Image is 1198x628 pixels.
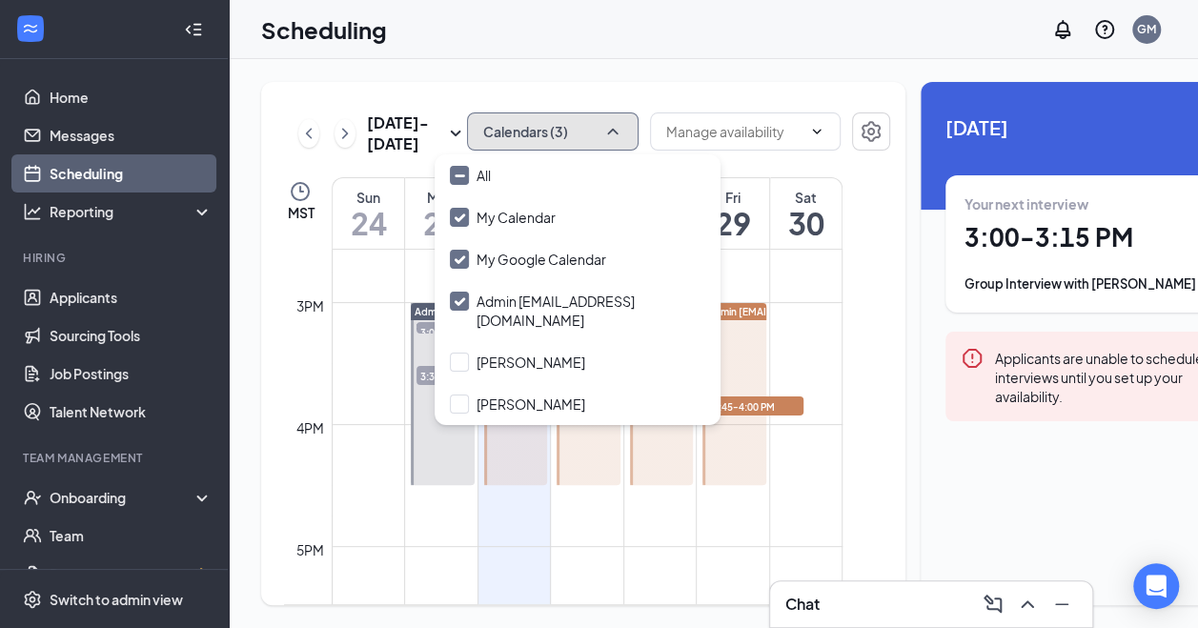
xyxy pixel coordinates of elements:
a: August 29, 2025 [697,178,769,249]
svg: Settings [23,590,42,609]
svg: ChevronLeft [299,122,318,145]
svg: WorkstreamLogo [21,19,40,38]
button: ChevronRight [335,119,355,148]
span: 3:30-3:45 PM [416,366,512,385]
div: Team Management [23,450,209,466]
h3: [DATE] - [DATE] [367,112,444,154]
a: Talent Network [50,393,213,431]
svg: Clock [289,180,312,203]
div: 5pm [293,539,328,560]
div: 4pm [293,417,328,438]
a: Messages [50,116,213,154]
div: Switch to admin view [50,590,183,609]
span: 3:00-3:15 PM [416,322,512,341]
div: Fri [697,188,769,207]
div: Sat [770,188,842,207]
svg: ChevronRight [335,122,355,145]
span: 3:45-4:00 PM [708,396,803,415]
div: 3pm [293,295,328,316]
a: August 24, 2025 [333,178,404,249]
svg: Analysis [23,202,42,221]
div: GM [1137,21,1156,37]
span: MST [287,203,314,222]
a: Applicants [50,278,213,316]
svg: Settings [860,120,883,143]
a: DocumentsCrown [50,555,213,593]
svg: QuestionInfo [1093,18,1116,41]
svg: ComposeMessage [982,593,1005,616]
h1: 30 [770,207,842,239]
button: ComposeMessage [978,589,1008,619]
button: ChevronLeft [298,119,319,148]
input: Manage availability [666,121,802,142]
a: Settings [852,112,890,154]
a: Job Postings [50,355,213,393]
button: ChevronUp [1012,589,1043,619]
span: Admin [EMAIL_ADDRESS][DOMAIN_NAME] [415,306,613,317]
a: August 25, 2025 [405,178,477,249]
div: Reporting [50,202,213,221]
a: August 30, 2025 [770,178,842,249]
div: Mon [405,188,477,207]
svg: Collapse [184,20,203,39]
h1: Scheduling [261,13,387,46]
h1: 29 [697,207,769,239]
svg: UserCheck [23,488,42,507]
svg: ChevronDown [809,124,824,139]
h3: Chat [785,594,820,615]
div: Sun [333,188,404,207]
svg: ChevronUp [1016,593,1039,616]
svg: Error [961,347,984,370]
button: Minimize [1046,589,1077,619]
h1: 25 [405,207,477,239]
a: Team [50,517,213,555]
a: Home [50,78,213,116]
svg: Minimize [1050,593,1073,616]
h1: 24 [333,207,404,239]
svg: ChevronUp [603,122,622,141]
div: Open Intercom Messenger [1133,563,1179,609]
a: Sourcing Tools [50,316,213,355]
svg: Notifications [1051,18,1074,41]
button: Settings [852,112,890,151]
div: Onboarding [50,488,196,507]
div: Hiring [23,250,209,266]
button: Calendars (3)ChevronUp [467,112,639,151]
a: Scheduling [50,154,213,192]
svg: SmallChevronDown [444,122,467,145]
